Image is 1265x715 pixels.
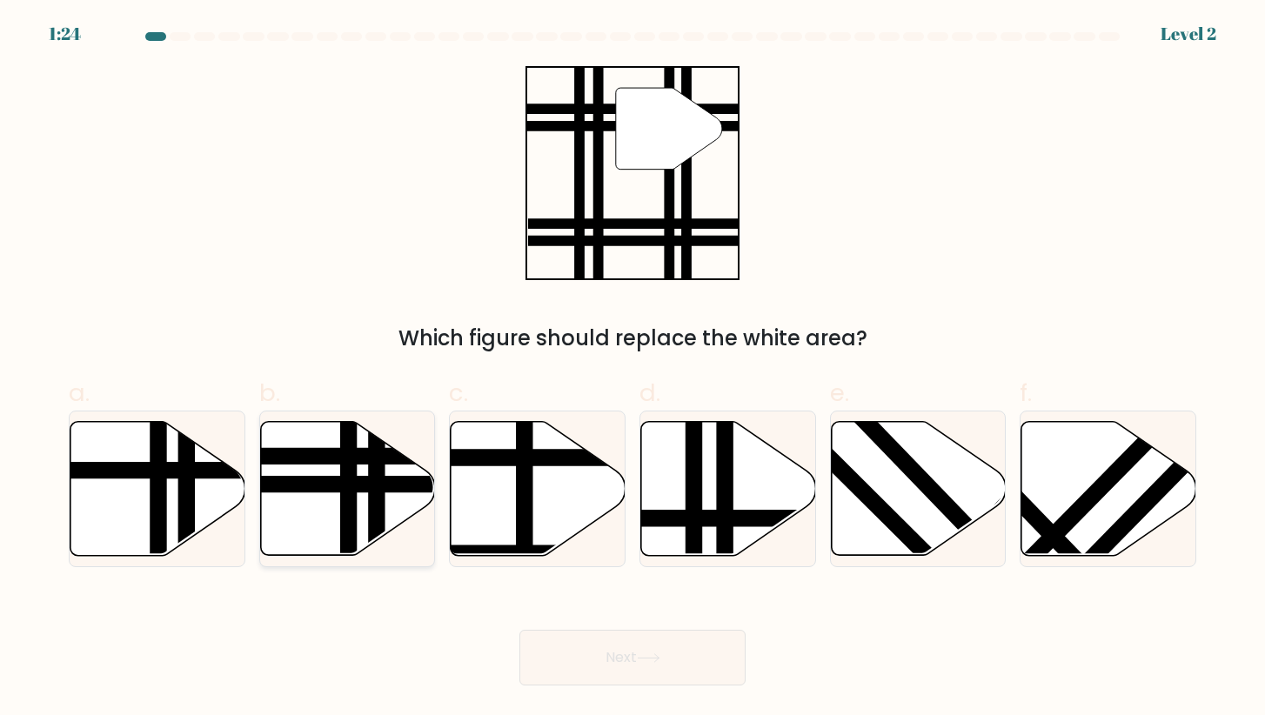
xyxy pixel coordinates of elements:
[1161,21,1216,47] div: Level 2
[1020,376,1032,410] span: f.
[259,376,280,410] span: b.
[79,323,1186,354] div: Which figure should replace the white area?
[69,376,90,410] span: a.
[616,88,722,170] g: "
[639,376,660,410] span: d.
[449,376,468,410] span: c.
[830,376,849,410] span: e.
[49,21,81,47] div: 1:24
[519,630,746,685] button: Next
